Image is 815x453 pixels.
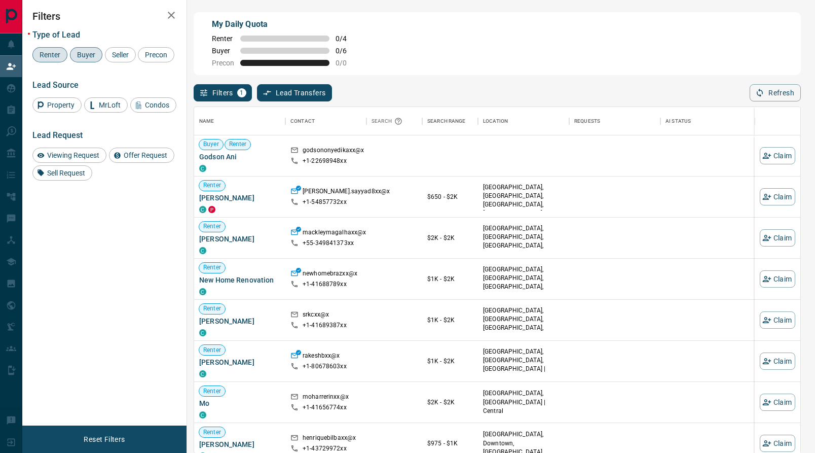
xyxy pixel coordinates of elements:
button: Lead Transfers [257,84,332,101]
span: Renter [199,387,225,396]
span: Renter [212,34,234,43]
p: $1K - $2K [427,316,473,325]
p: moharrerinxx@x [303,393,349,403]
p: +1- 41689387xx [303,321,347,330]
button: Claim [760,435,795,452]
div: Precon [138,47,174,62]
span: Lead Source [32,80,79,90]
p: [PERSON_NAME].sayyad8xx@x [303,187,390,198]
span: Renter [199,222,225,231]
button: Claim [760,147,795,164]
span: 0 / 6 [336,47,358,55]
div: AI Status [665,107,691,135]
span: Godson Ani [199,152,280,162]
div: condos.ca [199,411,206,419]
p: +1- 43729972xx [303,444,347,453]
div: Location [483,107,508,135]
div: Sell Request [32,165,92,181]
div: Condos [130,97,176,113]
p: $2K - $2K [427,233,473,242]
div: Requests [574,107,600,135]
div: Requests [569,107,660,135]
p: henriquebilbaxx@x [303,434,356,444]
div: condos.ca [199,165,206,172]
button: Reset Filters [77,431,131,448]
span: Mo [199,398,280,408]
p: $650 - $2K [427,192,473,201]
div: Search Range [427,107,466,135]
button: Claim [760,229,795,247]
div: Viewing Request [32,148,106,163]
p: +1- 41656774xx [303,403,347,412]
span: Offer Request [120,151,171,159]
div: condos.ca [199,206,206,213]
p: +1- 41688789xx [303,280,347,289]
div: Renter [32,47,67,62]
button: Claim [760,270,795,288]
button: Claim [760,188,795,205]
span: 0 / 4 [336,34,358,43]
button: Claim [760,311,795,329]
div: Buyer [70,47,102,62]
p: My Daily Quota [212,18,358,30]
p: srkcxx@x [303,310,329,321]
div: MrLoft [84,97,128,113]
span: Property [44,101,78,109]
p: newhomebrazxx@x [303,269,357,280]
span: Sell Request [44,169,89,177]
span: Renter [36,51,64,59]
p: +1- 54857732xx [303,198,347,206]
span: Precon [212,59,234,67]
h2: Filters [32,10,176,22]
p: [GEOGRAPHIC_DATA], [GEOGRAPHIC_DATA], [GEOGRAPHIC_DATA], [GEOGRAPHIC_DATA] | [GEOGRAPHIC_DATA] [483,265,564,309]
span: Precon [141,51,171,59]
div: Name [199,107,214,135]
span: Lead Request [32,130,83,140]
div: AI Status [660,107,772,135]
p: [GEOGRAPHIC_DATA], [GEOGRAPHIC_DATA], [GEOGRAPHIC_DATA], [GEOGRAPHIC_DATA] | [GEOGRAPHIC_DATA] [483,224,564,268]
span: Renter [199,346,225,355]
p: $975 - $1K [427,439,473,448]
span: 0 / 0 [336,59,358,67]
span: Renter [199,304,225,313]
div: Offer Request [109,148,174,163]
div: Contact [290,107,315,135]
p: [GEOGRAPHIC_DATA], [GEOGRAPHIC_DATA], [GEOGRAPHIC_DATA], [GEOGRAPHIC_DATA] [483,183,564,218]
p: +55- 349841373xx [303,239,354,248]
button: Claim [760,394,795,411]
div: condos.ca [199,288,206,295]
span: [PERSON_NAME] [199,234,280,244]
button: Claim [760,353,795,370]
div: Seller [105,47,136,62]
p: mackleymagalhaxx@x [303,228,366,239]
button: Refresh [750,84,801,101]
p: Scarborough, York Crosstown [483,306,564,350]
div: condos.ca [199,247,206,254]
span: Renter [199,263,225,272]
div: Name [194,107,285,135]
p: +1- 80678603xx [303,362,347,371]
span: [PERSON_NAME] [199,193,280,203]
span: Renter [199,428,225,437]
span: Renter [225,140,251,149]
span: Buyer [73,51,99,59]
p: $2K - $2K [427,398,473,407]
div: Search [372,107,405,135]
p: [GEOGRAPHIC_DATA], [GEOGRAPHIC_DATA], [GEOGRAPHIC_DATA] | [GEOGRAPHIC_DATA] [483,347,564,382]
span: Buyer [199,140,223,149]
span: [PERSON_NAME] [199,316,280,326]
div: condos.ca [199,329,206,336]
div: Search Range [422,107,478,135]
p: $1K - $2K [427,357,473,366]
div: Property [32,97,82,113]
span: Buyer [212,47,234,55]
span: [PERSON_NAME] [199,439,280,449]
div: condos.ca [199,370,206,377]
p: rakeshbxx@x [303,352,340,362]
span: Renter [199,181,225,190]
span: Condos [141,101,173,109]
button: Filters1 [194,84,252,101]
p: +1- 22698948xx [303,157,347,165]
p: $1K - $2K [427,274,473,284]
div: Contact [285,107,366,135]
